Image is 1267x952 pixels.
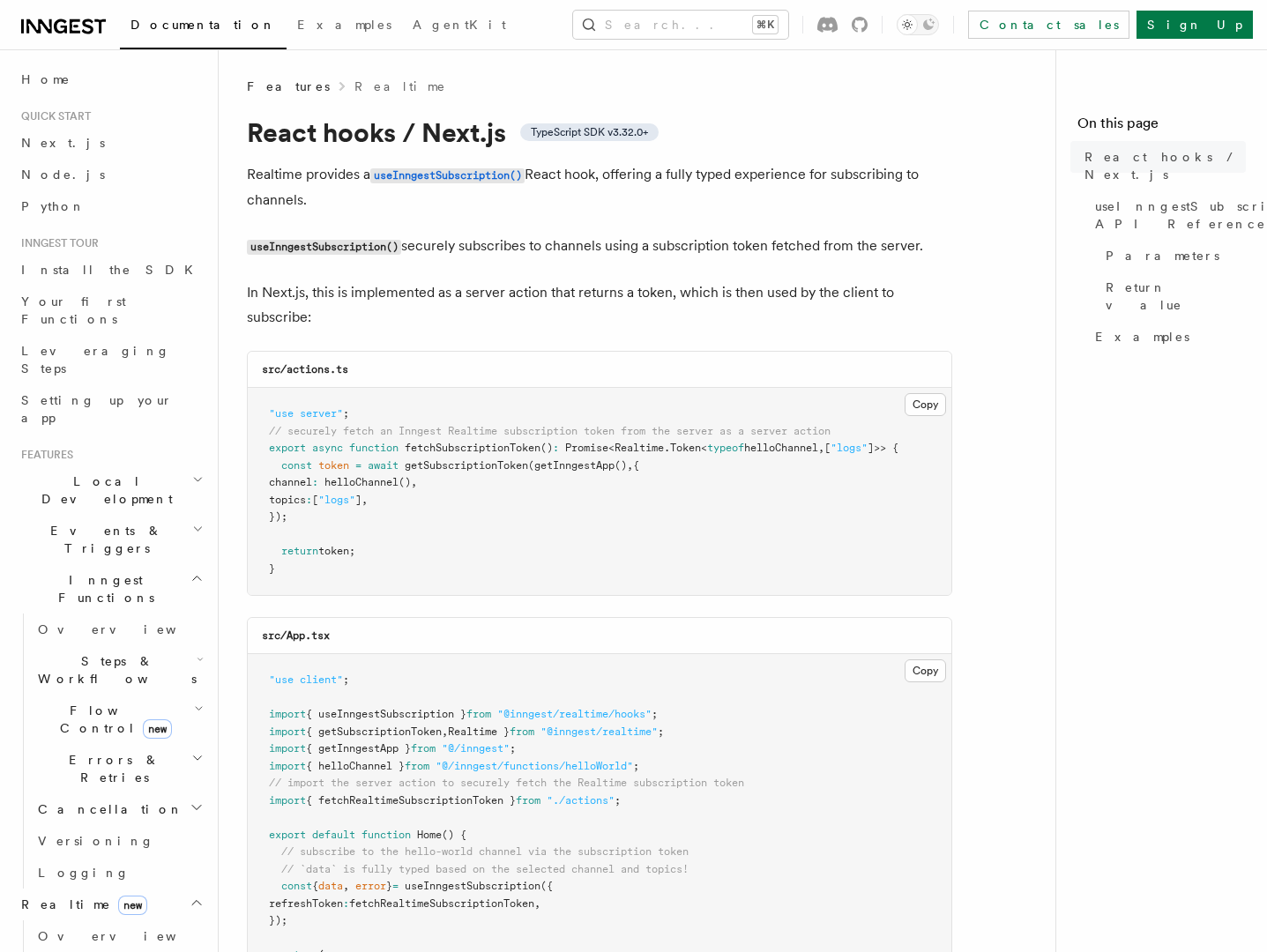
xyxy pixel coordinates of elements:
span: Install the SDK [21,263,204,277]
span: ; [343,673,349,686]
a: Python [14,190,207,222]
span: ] [355,494,361,506]
code: src/actions.ts [262,363,348,376]
button: Flow Controlnew [31,695,207,744]
span: getInngestApp [534,459,615,472]
span: // subscribe to the hello-world channel via the subscription token [281,845,689,858]
span: Overview [38,929,220,943]
span: import [269,742,306,755]
span: const [281,880,312,892]
a: Next.js [14,127,207,159]
span: : [312,476,318,488]
span: } [386,880,392,892]
span: Errors & Retries [31,751,191,786]
span: token; [318,545,355,557]
span: < [608,442,615,454]
span: Steps & Workflows [31,652,197,688]
span: from [405,760,429,772]
button: Cancellation [31,793,207,825]
span: } [269,562,275,575]
span: Python [21,199,86,213]
span: return [281,545,318,557]
span: Realtime } [448,725,510,738]
span: refreshToken [269,897,343,910]
span: AgentKit [413,18,506,32]
code: src/App.tsx [262,629,330,642]
span: { getSubscriptionToken [306,725,442,738]
span: ; [510,742,516,755]
span: function [361,829,411,841]
code: useInngestSubscription() [370,168,525,183]
span: Setting up your app [21,393,173,425]
span: = [355,459,361,472]
span: getSubscriptionToken [405,459,528,472]
span: // `data` is fully typed based on the selected channel and topics! [281,863,689,875]
span: Cancellation [31,800,183,818]
span: from [411,742,436,755]
a: Contact sales [968,11,1129,39]
span: () [540,442,553,454]
span: Examples [297,18,391,32]
span: export [269,829,306,841]
span: Features [14,448,73,462]
h1: React hooks / Next.js [247,116,952,148]
span: from [516,794,540,807]
span: , [361,494,368,506]
span: ; [343,407,349,420]
div: Inngest Functions [14,614,207,889]
span: }); [269,510,287,523]
span: Examples [1095,328,1189,346]
button: Errors & Retries [31,744,207,793]
span: from [466,708,491,720]
span: "use client" [269,673,343,686]
a: Overview [31,920,207,952]
span: Inngest Functions [14,571,190,606]
button: Inngest Functions [14,564,207,614]
span: import [269,794,306,807]
span: Return value [1106,279,1246,314]
span: { [633,459,639,472]
span: new [118,896,147,915]
a: useInngestSubscription() [370,166,525,182]
a: Realtime [354,78,447,95]
span: ]>> { [868,442,898,454]
span: import [269,708,306,720]
span: function [349,442,399,454]
button: Local Development [14,465,207,515]
span: < [701,442,707,454]
span: "@inngest/realtime" [540,725,658,738]
span: () [615,459,627,472]
span: ; [615,794,621,807]
span: Realtime [615,442,664,454]
button: Search...⌘K [573,11,788,39]
span: import [269,760,306,772]
span: Quick start [14,109,91,123]
span: default [312,829,355,841]
span: { [312,880,318,892]
span: "use server" [269,407,343,420]
span: data [318,880,343,892]
a: Home [14,63,207,95]
span: helloChannel [744,442,818,454]
span: // securely fetch an Inngest Realtime subscription token from the server as a server action [269,425,831,437]
span: Local Development [14,472,192,508]
span: Features [247,78,330,95]
span: fetchRealtimeSubscriptionToken [349,897,534,910]
a: Your first Functions [14,286,207,335]
a: useInngestSubscription() API Reference [1088,190,1246,240]
span: token [318,459,349,472]
button: Realtimenew [14,889,207,920]
p: In Next.js, this is implemented as a server action that returns a token, which is then used by th... [247,280,952,330]
span: { helloChannel } [306,760,405,772]
kbd: ⌘K [753,16,778,33]
a: Setting up your app [14,384,207,434]
span: typeof [707,442,744,454]
span: React hooks / Next.js [1084,148,1246,183]
span: export [269,442,306,454]
span: , [343,880,349,892]
span: }); [269,914,287,926]
span: TypeScript SDK v3.32.0+ [531,125,648,139]
span: = [392,880,399,892]
a: Examples [287,5,402,48]
span: "./actions" [547,794,615,807]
